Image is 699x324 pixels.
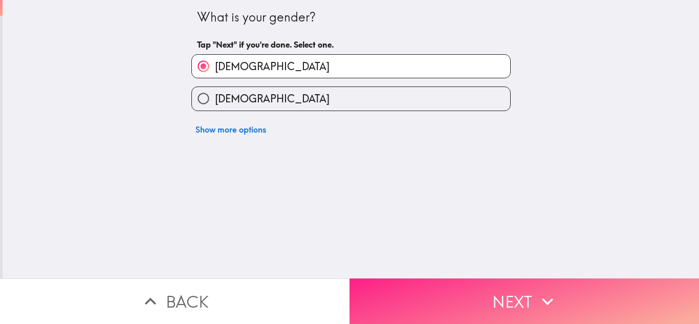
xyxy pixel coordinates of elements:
[215,59,330,74] span: [DEMOGRAPHIC_DATA]
[192,55,510,78] button: [DEMOGRAPHIC_DATA]
[192,87,510,110] button: [DEMOGRAPHIC_DATA]
[191,119,270,140] button: Show more options
[197,9,505,26] div: What is your gender?
[215,92,330,106] span: [DEMOGRAPHIC_DATA]
[349,278,699,324] button: Next
[197,39,505,50] h6: Tap "Next" if you're done. Select one.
